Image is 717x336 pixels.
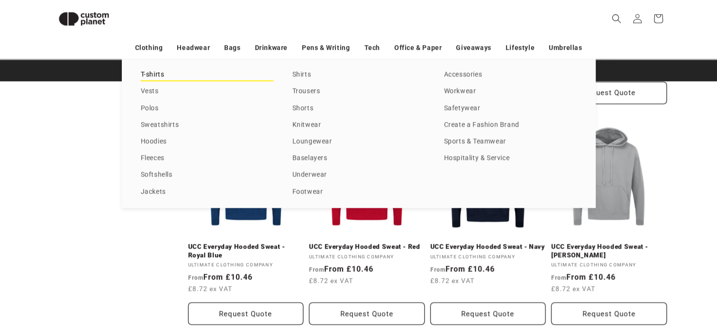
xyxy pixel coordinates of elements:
a: Pens & Writing [302,39,350,56]
a: Accessories [444,68,577,81]
a: Umbrellas [549,39,582,56]
a: Baselayers [292,152,425,165]
a: Lifestyle [506,39,535,56]
a: UCC Everyday Hooded Sweat - Red [309,243,425,251]
summary: Search [606,8,627,29]
button: Request Quote [551,302,667,325]
a: Footwear [292,186,425,198]
a: Bags [224,39,240,56]
a: Giveaways [456,39,491,56]
a: Vests [141,85,273,98]
a: Drinkware [255,39,288,56]
a: Underwear [292,168,425,181]
a: Shorts [292,102,425,115]
a: T-shirts [141,68,273,81]
a: Clothing [135,39,163,56]
a: Polos [141,102,273,115]
a: Create a Fashion Brand [444,119,577,131]
a: Jackets [141,186,273,198]
a: Hoodies [141,135,273,148]
a: Tech [364,39,380,56]
a: Workwear [444,85,577,98]
button: Request Quote [309,302,425,325]
button: Request Quote [188,302,304,325]
a: Office & Paper [394,39,442,56]
a: Trousers [292,85,425,98]
a: Hospitality & Service [444,152,577,165]
a: Loungewear [292,135,425,148]
a: UCC Everyday Hooded Sweat -[PERSON_NAME] [551,243,667,259]
img: Custom Planet [51,4,117,34]
a: Sports & Teamwear [444,135,577,148]
button: Request Quote [430,302,546,325]
a: Sweatshirts [141,119,273,131]
a: Softshells [141,168,273,181]
a: UCC Everyday Hooded Sweat - Navy [430,243,546,251]
a: Shirts [292,68,425,81]
a: Knitwear [292,119,425,131]
a: Safetywear [444,102,577,115]
a: Fleeces [141,152,273,165]
iframe: Chat Widget [670,290,717,336]
a: UCC Everyday Hooded Sweat - Royal Blue [188,243,304,259]
a: Headwear [177,39,210,56]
